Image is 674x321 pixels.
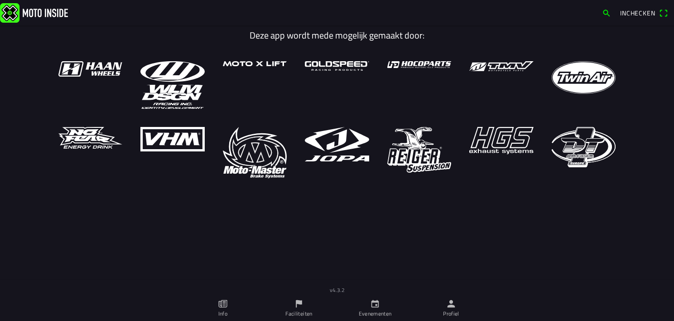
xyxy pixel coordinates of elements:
[52,30,622,41] h1: Deze app wordt mede mogelijk gemaakt door:
[616,5,672,20] a: Incheckenqr scanner
[359,310,392,318] ion-label: Evenementen
[305,61,369,71] img: asset-4.svg
[469,127,533,154] img: asset-13.svg
[305,127,369,161] img: asset-11.svg
[218,299,228,309] ion-icon: paper
[597,5,616,20] a: search
[140,61,204,109] img: asset-2.svg
[387,127,451,173] img: asset-12.svg
[218,310,227,318] ion-label: Info
[223,61,287,66] img: asset-3.svg
[469,61,533,71] img: asset-6.svg
[294,299,304,309] ion-icon: flag
[443,310,459,318] ion-label: Profiel
[620,8,655,18] span: Inchecken
[285,310,312,318] ion-label: Faciliteiten
[223,127,287,179] img: asset-10.svg
[552,127,616,168] img: asset-14.svg
[446,299,456,309] ion-icon: person
[58,127,122,149] img: asset-8.svg
[552,61,616,94] img: asset-7.svg
[330,286,345,294] sub: v4.3.2
[387,61,451,68] img: asset-5.svg
[58,61,122,77] img: asset-1.svg
[140,127,204,151] img: asset-9.svg
[370,299,380,309] ion-icon: calendar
